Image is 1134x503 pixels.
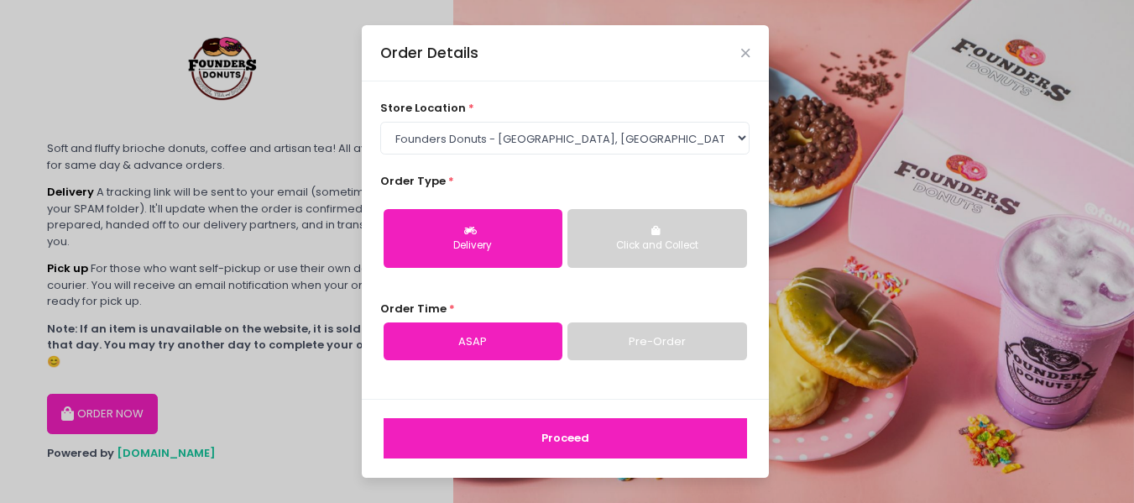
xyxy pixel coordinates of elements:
[579,238,734,254] div: Click and Collect
[380,100,466,116] span: store location
[567,322,746,361] a: Pre-Order
[380,301,447,317] span: Order Time
[380,173,446,189] span: Order Type
[741,49,750,57] button: Close
[384,322,562,361] a: ASAP
[384,418,747,458] button: Proceed
[395,238,551,254] div: Delivery
[567,209,746,268] button: Click and Collect
[384,209,562,268] button: Delivery
[380,42,478,64] div: Order Details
